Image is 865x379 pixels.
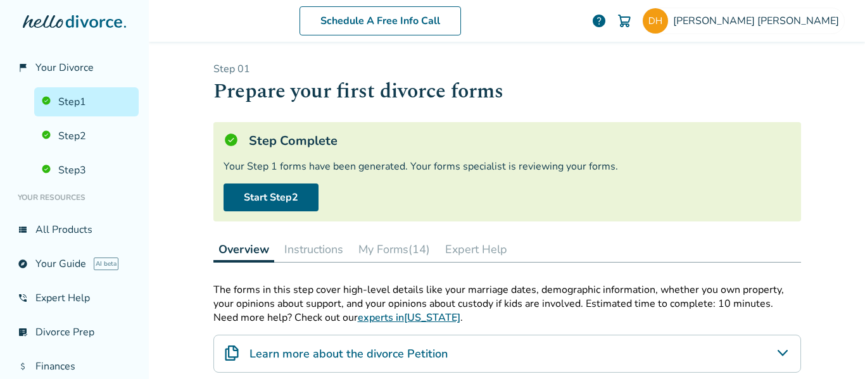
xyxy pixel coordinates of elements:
a: Start Step2 [224,183,319,211]
img: Cart [617,13,632,28]
button: Instructions [279,237,348,262]
img: Learn more about the divorce Petition [224,345,239,361]
div: Your Step 1 forms have been generated. Your forms specialist is reviewing your forms. [224,159,791,173]
img: danettelamonica@gmail.com [643,8,668,34]
a: Schedule A Free Info Call [300,6,461,35]
h1: Prepare your first divorce forms [213,76,801,107]
a: Step1 [34,87,139,116]
a: flag_2Your Divorce [10,53,139,82]
a: view_listAll Products [10,215,139,244]
span: Your Divorce [35,61,94,75]
li: Your Resources [10,185,139,210]
a: Step2 [34,121,139,151]
button: Overview [213,237,274,263]
a: experts in[US_STATE] [358,311,460,325]
button: My Forms(14) [353,237,435,262]
span: flag_2 [18,63,28,73]
a: list_alt_checkDivorce Prep [10,318,139,347]
h4: Learn more about the divorce Petition [249,345,448,362]
a: help [591,13,607,28]
span: explore [18,259,28,269]
iframe: Chat Widget [802,318,865,379]
h5: Step Complete [249,132,338,149]
p: The forms in this step cover high-level details like your marriage dates, demographic information... [213,283,801,311]
a: Step3 [34,156,139,185]
span: attach_money [18,361,28,371]
p: Step 0 1 [213,62,801,76]
a: exploreYour GuideAI beta [10,249,139,278]
button: Expert Help [440,237,512,262]
p: Need more help? Check out our . [213,311,801,325]
span: [PERSON_NAME] [PERSON_NAME] [673,14,844,28]
span: list_alt_check [18,327,28,337]
span: AI beta [94,258,118,270]
span: phone_in_talk [18,293,28,303]
div: Learn more about the divorce Petition [213,335,801,373]
span: view_list [18,225,28,235]
a: phone_in_talkExpert Help [10,283,139,313]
